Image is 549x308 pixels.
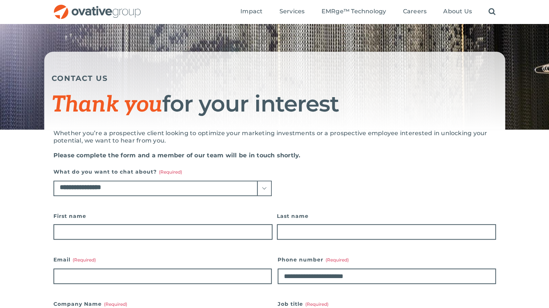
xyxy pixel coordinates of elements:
label: First name [53,211,272,221]
a: Search [489,8,496,16]
a: About Us [443,8,472,16]
h5: CONTACT US [52,74,498,83]
span: About Us [443,8,472,15]
span: (Required) [73,257,96,263]
a: EMRge™ Technology [321,8,386,16]
a: Careers [403,8,427,16]
label: Phone number [278,254,496,265]
span: Services [279,8,305,15]
span: (Required) [305,301,329,307]
span: EMRge™ Technology [321,8,386,15]
h1: for your interest [52,92,498,117]
a: OG_Full_horizontal_RGB [53,4,142,11]
span: Impact [240,8,263,15]
a: Services [279,8,305,16]
span: (Required) [159,169,182,175]
label: Email [53,254,272,265]
label: Last name [277,211,496,221]
span: Thank you [52,92,162,118]
label: What do you want to chat about? [53,167,272,177]
span: Careers [403,8,427,15]
span: (Required) [326,257,349,263]
strong: Please complete the form and a member of our team will be in touch shortly. [53,152,300,159]
p: Whether you’re a prospective client looking to optimize your marketing investments or a prospecti... [53,130,496,144]
a: Impact [240,8,263,16]
span: (Required) [104,301,127,307]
